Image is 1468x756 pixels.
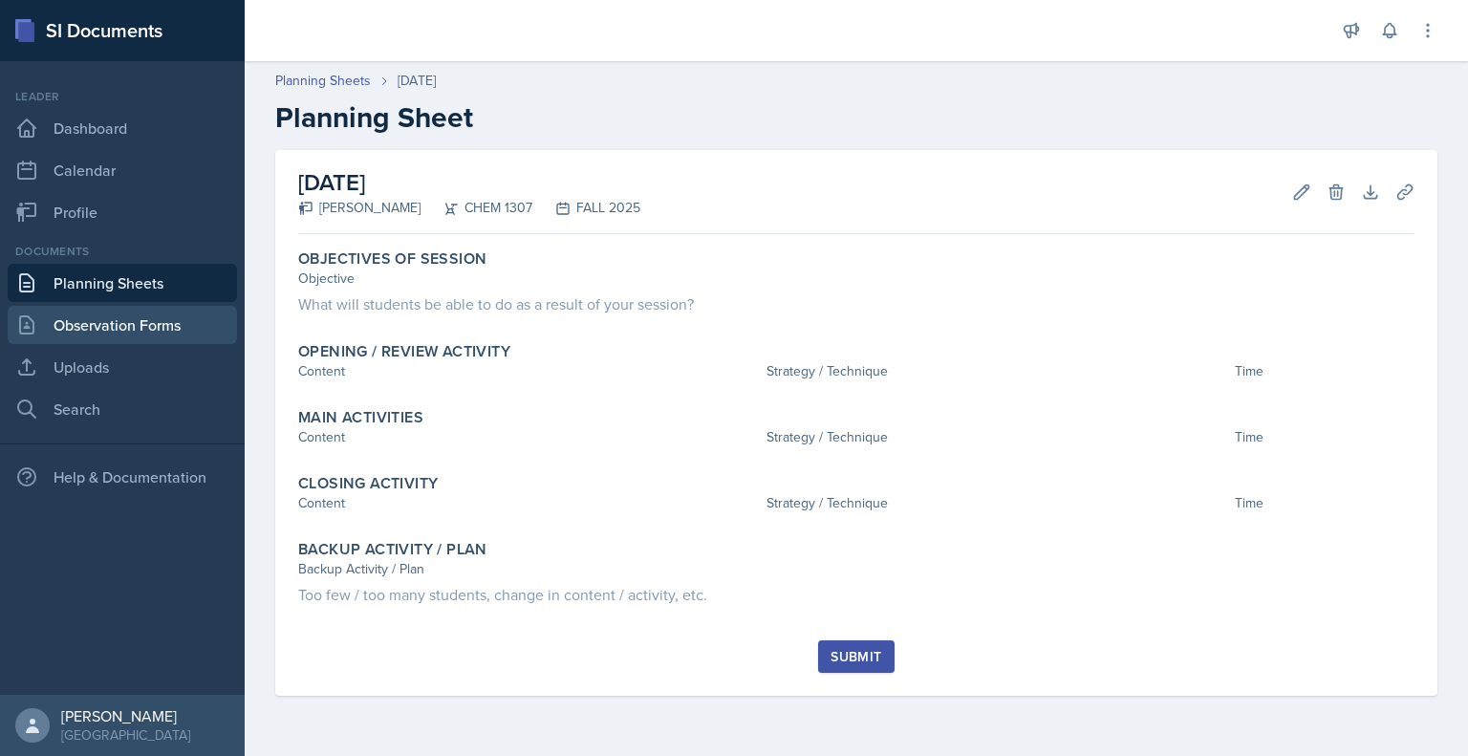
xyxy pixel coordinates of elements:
button: Submit [818,640,894,673]
div: Leader [8,88,237,105]
div: Time [1235,361,1414,381]
a: Calendar [8,151,237,189]
div: [DATE] [398,71,436,91]
a: Planning Sheets [275,71,371,91]
a: Search [8,390,237,428]
div: Documents [8,243,237,260]
h2: [DATE] [298,165,640,200]
a: Uploads [8,348,237,386]
div: Backup Activity / Plan [298,559,1414,579]
label: Opening / Review Activity [298,342,510,361]
label: Main Activities [298,408,423,427]
div: Help & Documentation [8,458,237,496]
div: Objective [298,269,1414,289]
div: Time [1235,493,1414,513]
a: Observation Forms [8,306,237,344]
a: Dashboard [8,109,237,147]
a: Profile [8,193,237,231]
div: FALL 2025 [532,198,640,218]
label: Objectives of Session [298,249,486,269]
div: [GEOGRAPHIC_DATA] [61,725,190,745]
h2: Planning Sheet [275,100,1437,135]
div: Content [298,493,759,513]
div: Strategy / Technique [766,493,1227,513]
div: What will students be able to do as a result of your session? [298,292,1414,315]
label: Closing Activity [298,474,438,493]
div: CHEM 1307 [421,198,532,218]
div: [PERSON_NAME] [298,198,421,218]
label: Backup Activity / Plan [298,540,487,559]
a: Planning Sheets [8,264,237,302]
div: [PERSON_NAME] [61,706,190,725]
div: Submit [831,649,881,664]
div: Strategy / Technique [766,427,1227,447]
div: Content [298,427,759,447]
div: Strategy / Technique [766,361,1227,381]
div: Too few / too many students, change in content / activity, etc. [298,583,1414,606]
div: Content [298,361,759,381]
div: Time [1235,427,1414,447]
